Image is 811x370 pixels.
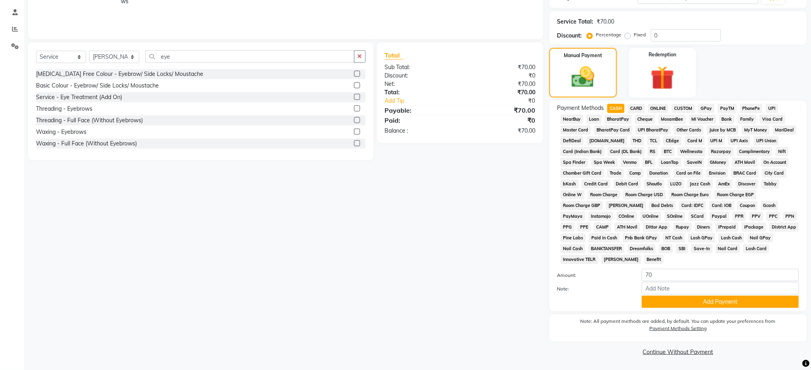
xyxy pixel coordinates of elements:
div: ₹70.00 [460,127,541,135]
span: Total [385,51,403,60]
span: UPI Axis [728,136,751,145]
span: SOnline [665,212,685,221]
span: LoanTap [659,158,681,167]
div: ₹0 [460,115,541,125]
span: [PERSON_NAME] [606,201,646,210]
span: Juice by MCB [707,125,739,135]
span: UPI [766,104,778,113]
label: Note: [551,285,636,292]
span: Coupon [737,201,758,210]
span: Innovative TELR [561,255,598,264]
div: ₹70.00 [460,63,541,72]
span: Room Charge GBP [561,201,603,210]
span: Pine Labs [561,233,586,243]
span: PPG [561,223,575,232]
span: Lash Card [743,244,769,253]
span: Loan [587,115,602,124]
span: Spa Week [591,158,618,167]
span: Room Charge [588,190,620,199]
span: Family [738,115,757,124]
span: BANKTANSFER [589,244,625,253]
span: UPI Union [754,136,779,145]
span: BharatPay [605,115,632,124]
span: SCard [689,212,707,221]
label: Fixed [634,31,646,38]
span: NearBuy [561,115,583,124]
div: Threading - Full Face (Without Eyebrows) [36,116,143,125]
span: PayMaya [561,212,585,221]
span: Donation [647,169,671,178]
span: BOB [659,244,673,253]
div: ₹70.00 [460,88,541,97]
span: Lash GPay [688,233,715,243]
label: Amount: [551,272,636,279]
span: DefiDeal [561,136,584,145]
span: BharatPay Card [594,125,633,135]
div: ₹70.00 [460,105,541,115]
div: Payable: [379,105,460,115]
span: Diners [695,223,713,232]
span: Discover [736,179,758,189]
span: Pnb Bank GPay [623,233,660,243]
span: bKash [561,179,579,189]
span: District App [769,223,799,232]
div: Paid: [379,115,460,125]
span: PPC [767,212,780,221]
span: Master Card [561,125,591,135]
span: Save-In [691,244,713,253]
span: GMoney [708,158,729,167]
span: Dittor App [643,223,670,232]
div: Waxing - Eyebrows [36,128,86,136]
span: MyT Money [742,125,770,135]
span: Visa Card [760,115,785,124]
span: Online W [561,190,585,199]
span: RS [648,147,659,156]
span: Instamojo [589,212,613,221]
div: ₹0 [474,97,541,105]
span: CASH [607,104,625,113]
span: Nail Cash [561,244,585,253]
div: [MEDICAL_DATA] Free Colour - Eyebrow/ Side Locks/ Moustache [36,70,203,78]
span: Dreamfolks [628,244,656,253]
span: SBI [676,244,688,253]
span: Bad Debts [649,201,676,210]
span: Chamber Gift Card [561,169,604,178]
span: Comp [627,169,644,178]
span: [PERSON_NAME] [601,255,641,264]
span: Envision [707,169,728,178]
span: NT Cash [663,233,685,243]
div: Basic Colour - Eyebrow/ Side Locks/ Moustache [36,82,159,90]
span: UPI M [708,136,725,145]
span: Nail Card [716,244,741,253]
label: Payment Methods Setting [650,325,707,332]
a: Add Tip [379,97,474,105]
div: Sub Total: [379,63,460,72]
span: UOnline [640,212,661,221]
label: Redemption [649,51,676,58]
span: CEdge [663,136,682,145]
input: Amount [642,269,799,281]
img: _gift.svg [643,63,682,93]
span: PhonePe [740,104,763,113]
span: Card M [685,136,705,145]
span: AmEx [716,179,733,189]
div: Discount: [557,32,582,40]
span: Room Charge Euro [669,190,711,199]
div: ₹70.00 [597,18,615,26]
span: iPrepaid [716,223,739,232]
span: Shoutlo [644,179,665,189]
span: Nift [776,147,789,156]
div: Waxing - Full Face (Without Eyebrows) [36,139,137,148]
span: PayTM [718,104,737,113]
span: On Account [761,158,789,167]
span: Bank [719,115,735,124]
span: Wellnessta [678,147,705,156]
span: Card: IDFC [679,201,706,210]
span: Debit Card [614,179,641,189]
div: ₹70.00 [460,80,541,88]
span: PPN [783,212,797,221]
span: Tabby [761,179,779,189]
div: Balance : [379,127,460,135]
span: Nail GPay [748,233,774,243]
input: Add Note [642,282,799,294]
